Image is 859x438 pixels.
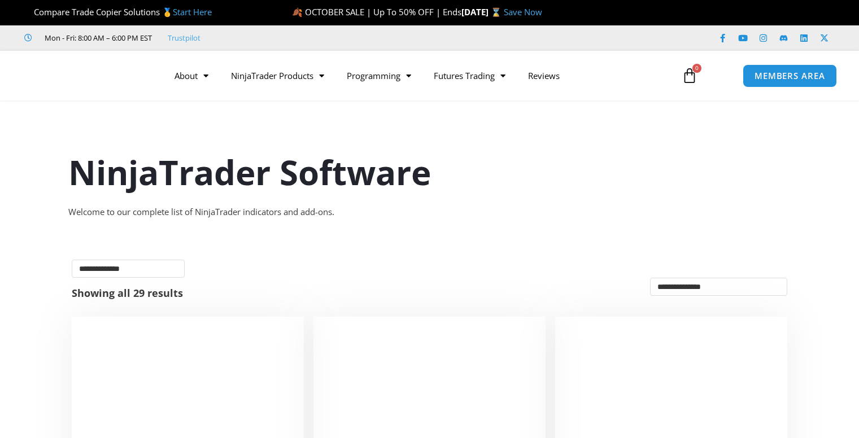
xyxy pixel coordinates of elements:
[461,6,504,17] strong: [DATE] ⌛
[173,6,212,17] a: Start Here
[292,6,461,17] span: 🍂 OCTOBER SALE | Up To 50% OFF | Ends
[68,204,791,220] div: Welcome to our complete list of NinjaTrader indicators and add-ons.
[504,6,542,17] a: Save Now
[422,63,517,89] a: Futures Trading
[42,31,152,45] span: Mon - Fri: 8:00 AM – 6:00 PM EST
[163,63,670,89] nav: Menu
[665,59,714,92] a: 0
[335,63,422,89] a: Programming
[743,64,837,87] a: MEMBERS AREA
[220,63,335,89] a: NinjaTrader Products
[68,148,791,196] h1: NinjaTrader Software
[650,278,787,296] select: Shop order
[25,8,33,16] img: 🏆
[163,63,220,89] a: About
[517,63,571,89] a: Reviews
[168,31,200,45] a: Trustpilot
[72,288,183,298] p: Showing all 29 results
[24,6,212,17] span: Compare Trade Copier Solutions 🥇
[692,64,701,73] span: 0
[755,72,825,80] span: MEMBERS AREA
[24,55,146,96] img: LogoAI | Affordable Indicators – NinjaTrader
